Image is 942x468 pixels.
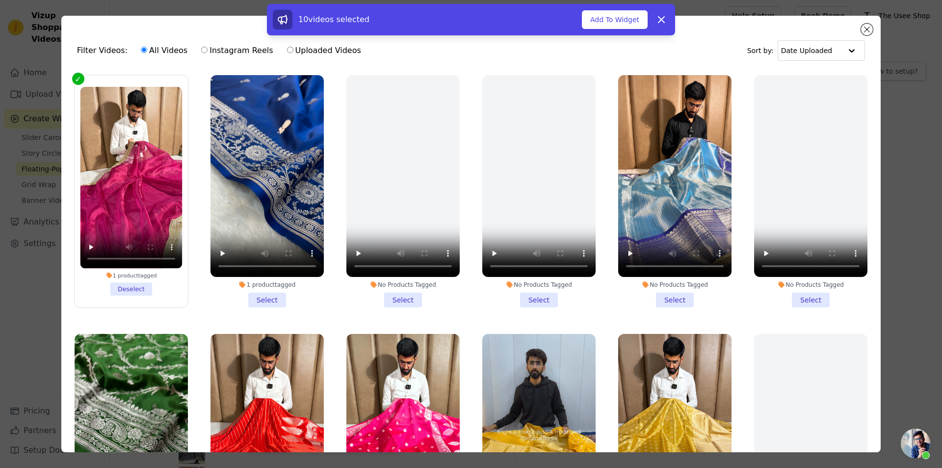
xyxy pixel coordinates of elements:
[287,44,362,57] label: Uploaded Videos
[201,44,273,57] label: Instagram Reels
[346,281,460,289] div: No Products Tagged
[140,44,188,57] label: All Videos
[747,40,865,61] div: Sort by:
[754,281,867,289] div: No Products Tagged
[80,272,182,279] div: 1 product tagged
[210,281,324,289] div: 1 product tagged
[582,10,648,29] button: Add To Widget
[618,281,732,289] div: No Products Tagged
[901,429,930,458] div: Open chat
[482,281,596,289] div: No Products Tagged
[298,15,369,24] span: 10 videos selected
[77,39,366,62] div: Filter Videos:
